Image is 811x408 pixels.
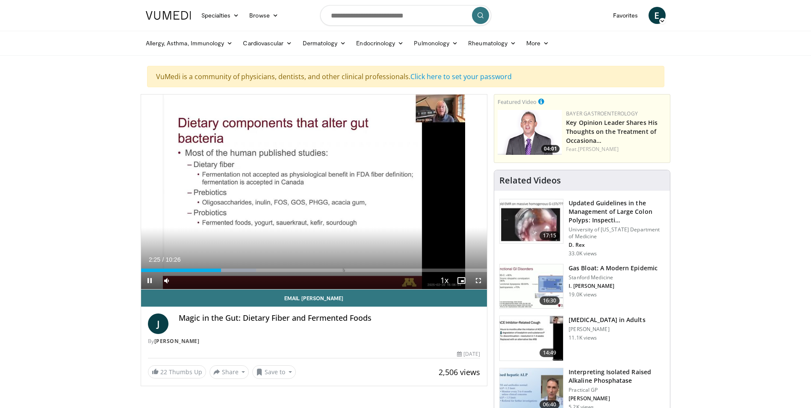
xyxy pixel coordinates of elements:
[141,95,487,290] video-js: Video Player
[463,35,521,52] a: Rheumatology
[569,387,665,393] p: Practical GP
[498,110,562,155] img: 9828b8df-38ad-4333-b93d-bb657251ca89.png.150x105_q85_crop-smart_upscale.png
[499,199,665,257] a: 17:15 Updated Guidelines in the Management of Large Colon Polyps: Inspecti… University of [US_STA...
[439,367,480,377] span: 2,506 views
[252,365,296,379] button: Save to
[569,316,645,324] h3: [MEDICAL_DATA] in Adults
[569,283,658,290] p: I. [PERSON_NAME]
[141,272,158,289] button: Pause
[147,66,664,87] div: VuMedi is a community of physicians, dentists, and other clinical professionals.
[146,11,191,20] img: VuMedi Logo
[148,313,168,334] a: J
[569,395,665,402] p: [PERSON_NAME]
[649,7,666,24] a: E
[141,35,238,52] a: Allergy, Asthma, Immunology
[540,296,560,305] span: 16:30
[569,199,665,225] h3: Updated Guidelines in the Management of Large Colon Polyps: Inspecti…
[154,337,200,345] a: [PERSON_NAME]
[569,326,645,333] p: [PERSON_NAME]
[521,35,554,52] a: More
[179,313,481,323] h4: Magic in the Gut: Dietary Fiber and Fermented Foods
[566,145,666,153] div: Feat.
[500,264,563,309] img: 480ec31d-e3c1-475b-8289-0a0659db689a.150x105_q85_crop-smart_upscale.jpg
[453,272,470,289] button: Enable picture-in-picture mode
[540,349,560,357] span: 14:49
[499,316,665,361] a: 14:49 [MEDICAL_DATA] in Adults [PERSON_NAME] 11.1K views
[499,175,561,186] h4: Related Videos
[498,110,562,155] a: 04:01
[608,7,643,24] a: Favorites
[540,231,560,240] span: 17:15
[244,7,283,24] a: Browse
[298,35,351,52] a: Dermatology
[500,199,563,244] img: dfcfcb0d-b871-4e1a-9f0c-9f64970f7dd8.150x105_q85_crop-smart_upscale.jpg
[409,35,463,52] a: Pulmonology
[470,272,487,289] button: Fullscreen
[569,250,597,257] p: 33.0K views
[566,118,658,145] a: Key Opinion Leader Shares His Thoughts on the Treatment of Occasiona…
[158,272,175,289] button: Mute
[498,98,537,106] small: Featured Video
[141,269,487,272] div: Progress Bar
[566,110,638,117] a: Bayer Gastroenterology
[320,5,491,26] input: Search topics, interventions
[578,145,619,153] a: [PERSON_NAME]
[238,35,297,52] a: Cardiovascular
[500,316,563,361] img: 11950cd4-d248-4755-8b98-ec337be04c84.150x105_q85_crop-smart_upscale.jpg
[196,7,245,24] a: Specialties
[410,72,512,81] a: Click here to set your password
[148,365,206,378] a: 22 Thumbs Up
[541,145,560,153] span: 04:01
[141,290,487,307] a: Email [PERSON_NAME]
[351,35,409,52] a: Endocrinology
[499,264,665,309] a: 16:30 Gas Bloat: A Modern Epidemic Stanford Medicine I. [PERSON_NAME] 19.0K views
[162,256,164,263] span: /
[436,272,453,289] button: Playback Rate
[569,291,597,298] p: 19.0K views
[160,368,167,376] span: 22
[569,264,658,272] h3: Gas Bloat: A Modern Epidemic
[148,337,481,345] div: By
[569,274,658,281] p: Stanford Medicine
[569,242,665,248] p: D. Rex
[457,350,480,358] div: [DATE]
[209,365,249,379] button: Share
[569,226,665,240] p: University of [US_STATE] Department of Medicine
[569,334,597,341] p: 11.1K views
[569,368,665,385] h3: Interpreting Isolated Raised Alkaline Phosphatase
[165,256,180,263] span: 10:26
[149,256,160,263] span: 2:25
